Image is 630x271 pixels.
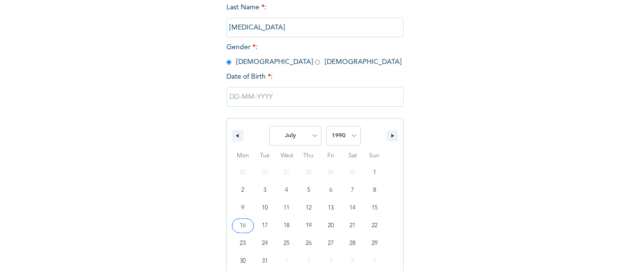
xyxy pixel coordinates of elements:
button: 30 [232,252,254,270]
span: 31 [262,252,268,270]
span: 12 [306,199,312,217]
button: 26 [298,235,320,252]
input: Enter your last name [226,18,404,37]
span: Sat [342,148,364,164]
span: 8 [373,181,376,199]
button: 10 [254,199,276,217]
span: 7 [351,181,354,199]
button: 6 [319,181,342,199]
span: 29 [372,235,378,252]
span: Wed [276,148,298,164]
button: 12 [298,199,320,217]
span: 18 [283,217,289,235]
span: 9 [241,199,244,217]
span: 28 [349,235,355,252]
input: DD-MM-YYYY [226,87,404,107]
button: 1 [363,164,385,181]
button: 25 [276,235,298,252]
span: 6 [329,181,332,199]
span: 25 [283,235,289,252]
span: 15 [372,199,378,217]
span: 11 [283,199,289,217]
span: Gender : [DEMOGRAPHIC_DATA] [DEMOGRAPHIC_DATA] [226,44,402,65]
span: 2 [241,181,244,199]
button: 21 [342,217,364,235]
span: 17 [262,217,268,235]
button: 15 [363,199,385,217]
button: 13 [319,199,342,217]
button: 5 [298,181,320,199]
button: 11 [276,199,298,217]
span: 26 [306,235,312,252]
span: 10 [262,199,268,217]
span: 1 [373,164,376,181]
button: 18 [276,217,298,235]
button: 17 [254,217,276,235]
span: 27 [328,235,334,252]
span: 22 [372,217,378,235]
button: 19 [298,217,320,235]
button: 22 [363,217,385,235]
button: 14 [342,199,364,217]
span: Sun [363,148,385,164]
button: 27 [319,235,342,252]
span: 4 [285,181,288,199]
button: 23 [232,235,254,252]
button: 7 [342,181,364,199]
span: 3 [263,181,266,199]
button: 8 [363,181,385,199]
button: 28 [342,235,364,252]
button: 20 [319,217,342,235]
span: 13 [328,199,334,217]
span: Thu [298,148,320,164]
span: Tue [254,148,276,164]
button: 24 [254,235,276,252]
span: 16 [240,217,246,235]
span: 24 [262,235,268,252]
button: 9 [232,199,254,217]
span: Last Name : [226,4,404,31]
span: 30 [240,252,246,270]
span: 23 [240,235,246,252]
button: 16 [232,217,254,235]
button: 2 [232,181,254,199]
span: 20 [328,217,334,235]
button: 4 [276,181,298,199]
span: Fri [319,148,342,164]
span: 21 [349,217,355,235]
span: 19 [306,217,312,235]
span: Date of Birth : [226,72,273,82]
button: 3 [254,181,276,199]
button: 29 [363,235,385,252]
button: 31 [254,252,276,270]
span: 5 [307,181,310,199]
span: 14 [349,199,355,217]
span: Mon [232,148,254,164]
